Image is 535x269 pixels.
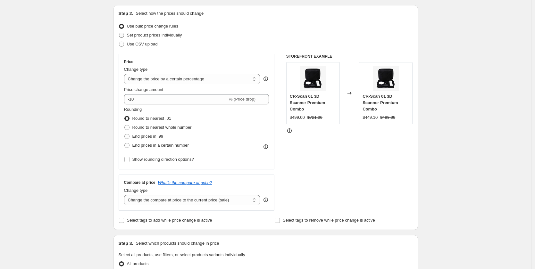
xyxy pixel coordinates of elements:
span: CR-Scan 01 3D Scanner Premium Combo [290,94,325,111]
div: $499.00 [290,114,305,121]
span: Change type [124,67,148,72]
span: Round to nearest whole number [132,125,192,130]
strike: $721.00 [307,114,322,121]
strike: $499.00 [380,114,395,121]
div: help [263,76,269,82]
span: All products [127,261,149,266]
div: help [263,197,269,203]
span: End prices in .99 [132,134,163,139]
span: Select tags to add while price change is active [127,218,212,223]
span: Round to nearest .01 [132,116,171,121]
h6: STOREFRONT EXAMPLE [286,54,413,59]
p: Select which products should change in price [136,240,219,247]
h3: Compare at price [124,180,155,185]
span: Select tags to remove while price change is active [283,218,375,223]
span: Use CSV upload [127,42,158,46]
span: Select all products, use filters, or select products variants individually [119,252,245,257]
span: Show rounding direction options? [132,157,194,162]
h2: Step 2. [119,10,133,17]
div: $449.10 [363,114,378,121]
input: -15 [124,94,228,104]
h3: Price [124,59,133,64]
span: Use bulk price change rules [127,24,178,29]
span: Rounding [124,107,142,112]
span: End prices in a certain number [132,143,189,148]
span: CR-Scan 01 3D Scanner Premium Combo [363,94,398,111]
h2: Step 3. [119,240,133,247]
span: Price change amount [124,87,163,92]
span: Set product prices individually [127,33,182,37]
p: Select how the prices should change [136,10,204,17]
button: What's the compare at price? [158,180,212,185]
img: 7599c4c8e58554a1d06789906b126b5d_80x.jpg [373,66,399,91]
img: 7599c4c8e58554a1d06789906b126b5d_80x.jpg [300,66,326,91]
span: % (Price drop) [229,97,255,102]
span: Change type [124,188,148,193]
